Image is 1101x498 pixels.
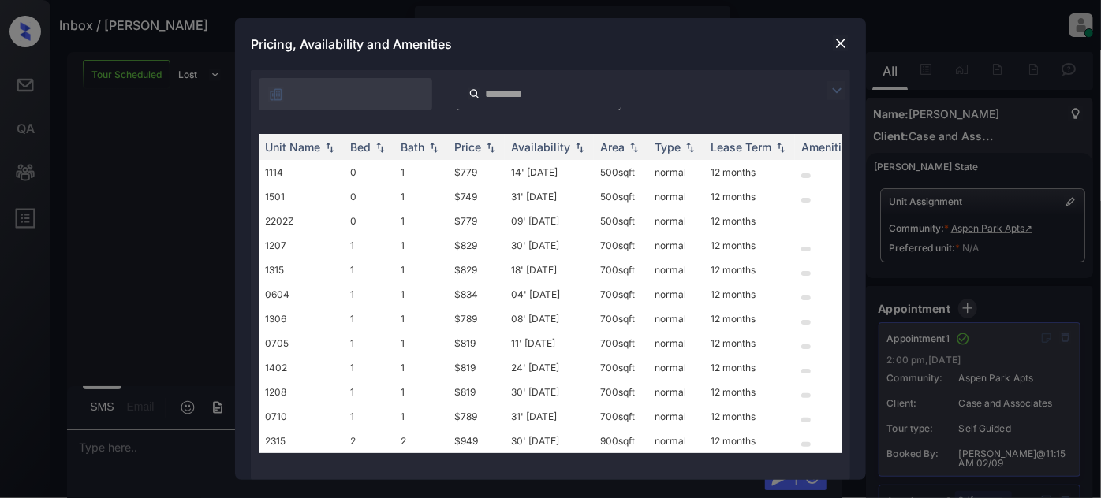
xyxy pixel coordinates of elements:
td: normal [648,209,704,233]
td: normal [648,355,704,380]
img: sorting [682,142,698,153]
td: 30' [DATE] [505,233,594,258]
div: Availability [511,140,570,154]
td: 30' [DATE] [505,380,594,404]
td: 1501 [259,184,344,209]
div: Bed [350,140,371,154]
td: $749 [448,184,505,209]
img: sorting [372,142,388,153]
td: $819 [448,355,505,380]
td: 31' [DATE] [505,184,594,209]
td: 0 [344,160,394,184]
td: 24' [DATE] [505,355,594,380]
td: $819 [448,380,505,404]
td: 700 sqft [594,233,648,258]
td: $779 [448,160,505,184]
td: 1 [344,380,394,404]
td: 1 [344,258,394,282]
td: 1 [344,282,394,307]
td: 0710 [259,404,344,429]
td: 700 sqft [594,355,648,380]
td: 500 sqft [594,209,648,233]
td: $949 [448,429,505,453]
td: 2 [344,429,394,453]
td: 1 [394,331,448,355]
img: sorting [773,142,789,153]
td: 700 sqft [594,380,648,404]
td: 1 [394,355,448,380]
td: 1 [394,282,448,307]
td: 2202Z [259,209,344,233]
td: 1 [394,184,448,209]
td: 700 sqft [594,404,648,429]
td: 12 months [704,258,795,282]
td: 700 sqft [594,307,648,331]
td: normal [648,380,704,404]
td: 1 [394,233,448,258]
td: 12 months [704,307,795,331]
div: Unit Name [265,140,320,154]
td: 1 [344,331,394,355]
td: $789 [448,307,505,331]
div: Price [454,140,481,154]
td: 09' [DATE] [505,209,594,233]
td: normal [648,282,704,307]
td: 1 [394,258,448,282]
td: 1 [394,160,448,184]
td: 0 [344,209,394,233]
td: $829 [448,258,505,282]
td: 700 sqft [594,331,648,355]
td: 12 months [704,160,795,184]
td: 0604 [259,282,344,307]
td: 0705 [259,331,344,355]
td: $834 [448,282,505,307]
td: 1 [394,404,448,429]
td: 1306 [259,307,344,331]
td: normal [648,160,704,184]
td: 1 [394,380,448,404]
td: 1208 [259,380,344,404]
td: 12 months [704,380,795,404]
td: 08' [DATE] [505,307,594,331]
img: sorting [572,142,588,153]
td: normal [648,404,704,429]
td: 12 months [704,331,795,355]
img: close [833,35,849,51]
td: 1 [394,307,448,331]
td: 1402 [259,355,344,380]
td: 1207 [259,233,344,258]
td: 1 [344,233,394,258]
img: icon-zuma [827,81,846,100]
div: Amenities [801,140,854,154]
img: sorting [322,142,338,153]
img: sorting [426,142,442,153]
td: 12 months [704,282,795,307]
td: 2315 [259,429,344,453]
div: Type [655,140,681,154]
td: 31' [DATE] [505,404,594,429]
td: normal [648,258,704,282]
img: sorting [483,142,498,153]
td: 500 sqft [594,184,648,209]
td: 12 months [704,355,795,380]
div: Bath [401,140,424,154]
td: 12 months [704,429,795,453]
img: icon-zuma [468,87,480,101]
div: Lease Term [711,140,771,154]
img: sorting [626,142,642,153]
td: $789 [448,404,505,429]
td: 900 sqft [594,429,648,453]
td: 04' [DATE] [505,282,594,307]
td: 30' [DATE] [505,429,594,453]
img: icon-zuma [268,87,284,102]
td: $779 [448,209,505,233]
td: 700 sqft [594,282,648,307]
td: normal [648,307,704,331]
td: normal [648,233,704,258]
td: 1114 [259,160,344,184]
td: 1315 [259,258,344,282]
td: 2 [394,429,448,453]
td: 12 months [704,184,795,209]
td: $819 [448,331,505,355]
td: 700 sqft [594,258,648,282]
